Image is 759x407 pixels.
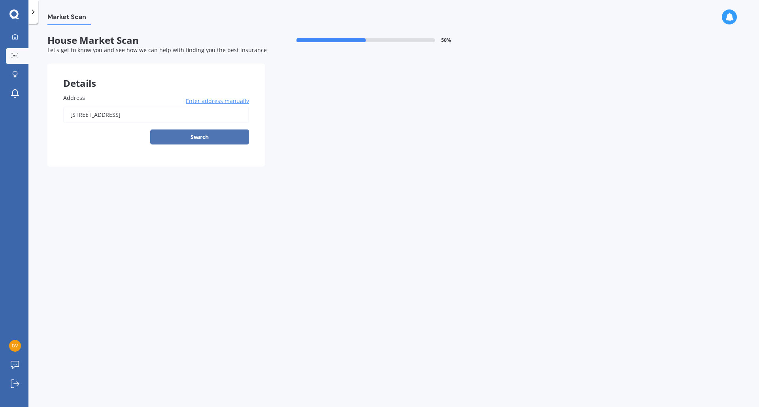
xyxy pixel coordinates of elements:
[186,97,249,105] span: Enter address manually
[441,38,451,43] span: 50 %
[63,107,249,123] input: Enter address
[47,46,267,54] span: Let's get to know you and see how we can help with finding you the best insurance
[150,129,249,144] button: Search
[47,64,265,87] div: Details
[47,13,91,24] span: Market Scan
[47,35,265,46] span: House Market Scan
[63,94,85,101] span: Address
[9,340,21,352] img: 962ad11b194a19e3430e5dda60b740ab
